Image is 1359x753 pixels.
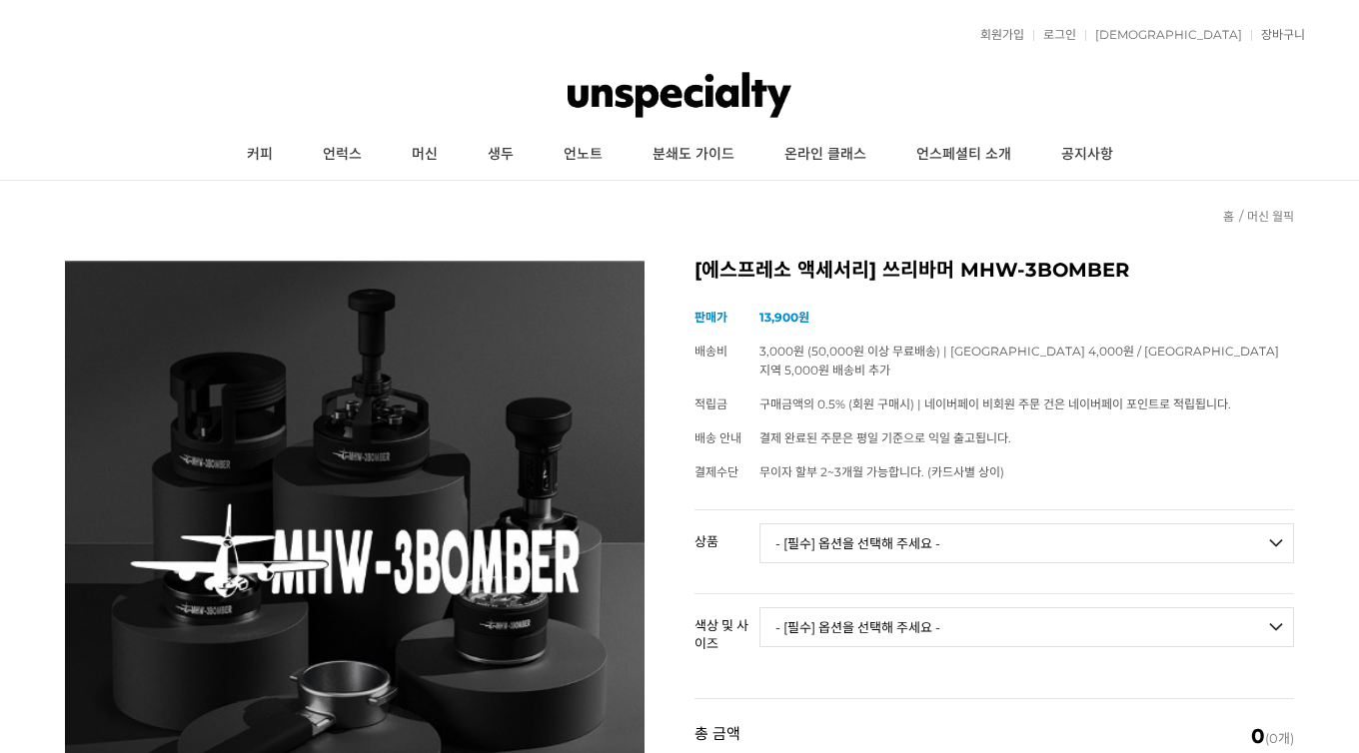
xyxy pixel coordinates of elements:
span: (0개) [1251,726,1294,746]
em: 0 [1251,724,1265,748]
a: 언럭스 [298,130,387,180]
span: 결제수단 [694,464,738,479]
a: 온라인 클래스 [759,130,891,180]
a: 머신 [387,130,463,180]
a: 홈 [1223,209,1234,224]
span: 판매가 [694,310,727,325]
th: 색상 및 사이즈 [694,594,759,658]
span: 무이자 할부 2~3개월 가능합니다. (카드사별 상이) [759,464,1004,479]
span: 배송비 [694,344,727,359]
img: 언스페셜티 몰 [568,65,792,125]
span: 구매금액의 0.5% (회원 구매시) | 네이버페이 비회원 주문 건은 네이버페이 포인트로 적립됩니다. [759,396,1231,411]
a: 커피 [222,130,298,180]
span: 배송 안내 [694,430,741,445]
strong: 13,900원 [759,310,809,325]
span: 결제 완료된 주문은 평일 기준으로 익일 출고됩니다. [759,430,1011,445]
strong: 총 금액 [694,726,740,746]
a: 생두 [463,130,539,180]
th: 상품 [694,510,759,556]
a: 회원가입 [970,29,1024,41]
a: 장바구니 [1251,29,1305,41]
a: 로그인 [1033,29,1076,41]
a: 분쇄도 가이드 [628,130,759,180]
a: 언스페셜티 소개 [891,130,1036,180]
span: 적립금 [694,396,727,411]
a: 공지사항 [1036,130,1138,180]
span: 3,000원 (50,000원 이상 무료배송) | [GEOGRAPHIC_DATA] 4,000원 / [GEOGRAPHIC_DATA] 지역 5,000원 배송비 추가 [759,344,1279,377]
a: 머신 월픽 [1247,209,1294,224]
h2: [에스프레소 액세서리] 쓰리바머 MHW-3BOMBER [694,261,1294,281]
a: [DEMOGRAPHIC_DATA] [1085,29,1242,41]
a: 언노트 [539,130,628,180]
